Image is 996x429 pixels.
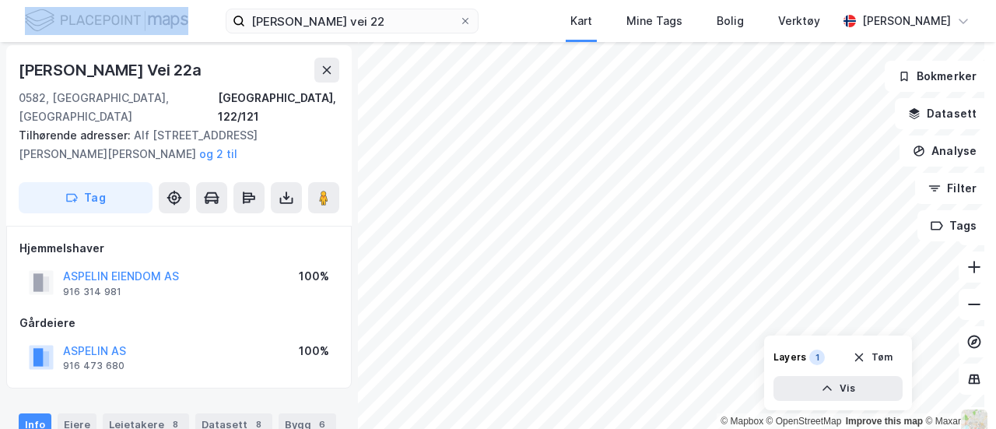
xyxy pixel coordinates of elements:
[626,12,682,30] div: Mine Tags
[245,9,459,33] input: Søk på adresse, matrikkel, gårdeiere, leietakere eller personer
[218,89,339,126] div: [GEOGRAPHIC_DATA], 122/121
[19,126,327,164] div: Alf [STREET_ADDRESS][PERSON_NAME][PERSON_NAME]
[900,135,990,167] button: Analyse
[773,376,903,401] button: Vis
[19,239,338,258] div: Hjemmelshaver
[773,351,806,364] div: Layers
[299,342,329,360] div: 100%
[570,12,592,30] div: Kart
[25,7,188,34] img: logo.f888ab2527a4732fd821a326f86c7f29.svg
[19,314,338,332] div: Gårdeiere
[721,416,763,427] a: Mapbox
[63,360,124,372] div: 916 473 680
[299,267,329,286] div: 100%
[766,416,842,427] a: OpenStreetMap
[19,128,134,142] span: Tilhørende adresser:
[19,182,153,213] button: Tag
[19,89,218,126] div: 0582, [GEOGRAPHIC_DATA], [GEOGRAPHIC_DATA]
[717,12,744,30] div: Bolig
[895,98,990,129] button: Datasett
[917,210,990,241] button: Tags
[915,173,990,204] button: Filter
[778,12,820,30] div: Verktøy
[918,354,996,429] iframe: Chat Widget
[885,61,990,92] button: Bokmerker
[862,12,951,30] div: [PERSON_NAME]
[19,58,205,83] div: [PERSON_NAME] Vei 22a
[846,416,923,427] a: Improve this map
[843,345,903,370] button: Tøm
[63,286,121,298] div: 916 314 981
[809,350,825,365] div: 1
